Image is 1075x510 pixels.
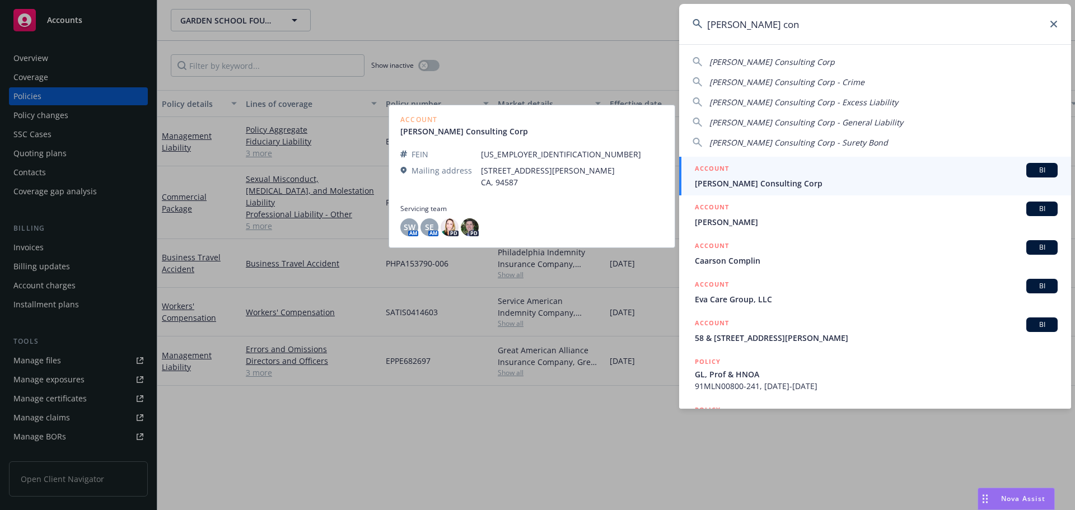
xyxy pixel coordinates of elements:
span: Caarson Complin [695,255,1058,266]
span: GL, Prof & HNOA [695,368,1058,380]
h5: POLICY [695,356,721,367]
span: BI [1031,320,1053,330]
input: Search... [679,4,1071,44]
a: ACCOUNTBI58 & [STREET_ADDRESS][PERSON_NAME] [679,311,1071,350]
span: Eva Care Group, LLC [695,293,1058,305]
h5: ACCOUNT [695,317,729,331]
span: [PERSON_NAME] [695,216,1058,228]
a: POLICYGL, Prof & HNOA91MLN00800-241, [DATE]-[DATE] [679,350,1071,398]
span: 58 & [STREET_ADDRESS][PERSON_NAME] [695,332,1058,344]
span: [PERSON_NAME] Consulting Corp - General Liability [709,117,903,128]
a: ACCOUNTBI[PERSON_NAME] Consulting Corp [679,157,1071,195]
span: [PERSON_NAME] Consulting Corp - Crime [709,77,864,87]
span: [PERSON_NAME] Consulting Corp [709,57,835,67]
h5: ACCOUNT [695,240,729,254]
span: [PERSON_NAME] Consulting Corp - Excess Liability [709,97,898,107]
span: BI [1031,204,1053,214]
h5: ACCOUNT [695,202,729,215]
div: Drag to move [978,488,992,509]
h5: POLICY [695,404,721,415]
a: ACCOUNTBI[PERSON_NAME] [679,195,1071,234]
a: ACCOUNTBIEva Care Group, LLC [679,273,1071,311]
span: BI [1031,165,1053,175]
a: ACCOUNTBICaarson Complin [679,234,1071,273]
button: Nova Assist [978,488,1055,510]
h5: ACCOUNT [695,163,729,176]
span: BI [1031,242,1053,252]
h5: ACCOUNT [695,279,729,292]
span: BI [1031,281,1053,291]
span: 91MLN00800-241, [DATE]-[DATE] [695,380,1058,392]
span: Nova Assist [1001,494,1045,503]
a: POLICY [679,398,1071,446]
span: [PERSON_NAME] Consulting Corp [695,177,1058,189]
span: [PERSON_NAME] Consulting Corp - Surety Bond [709,137,888,148]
